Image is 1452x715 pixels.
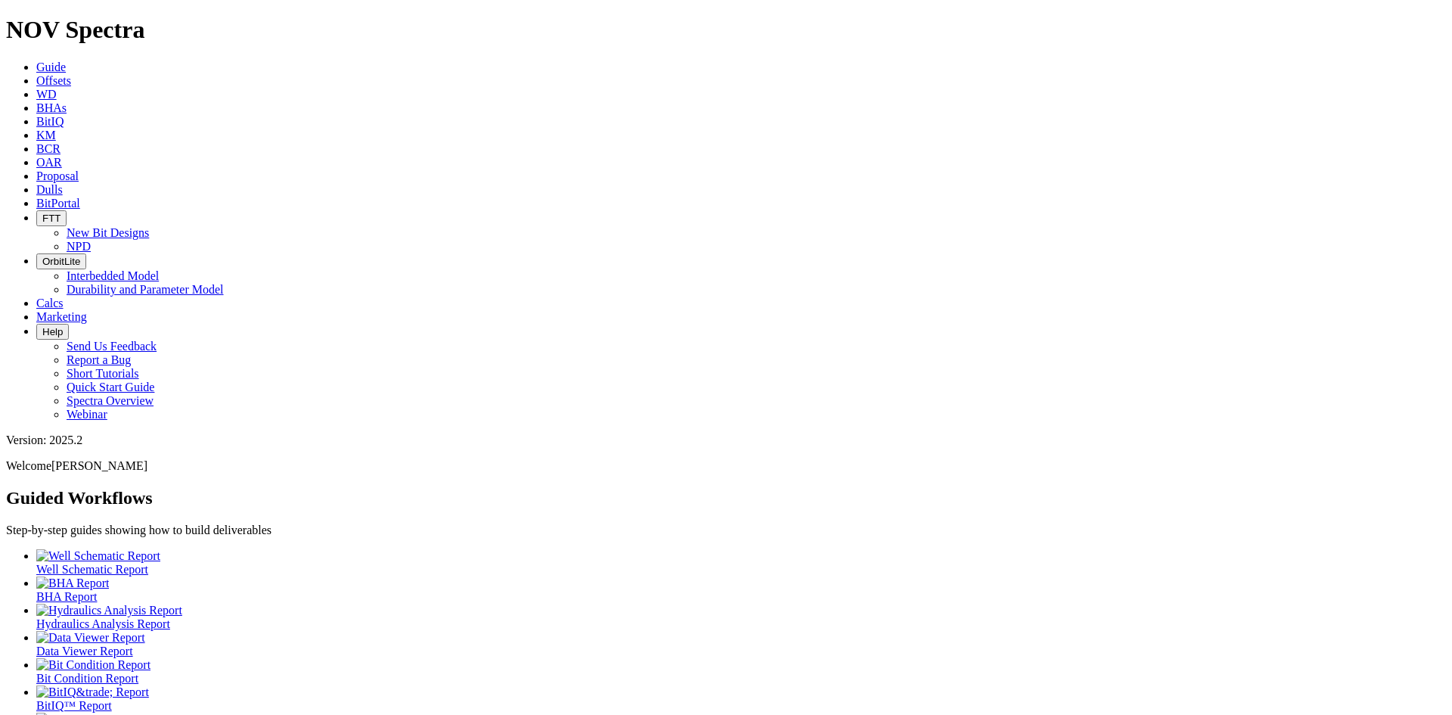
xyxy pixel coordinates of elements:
a: WD [36,88,57,101]
button: FTT [36,210,67,226]
a: BHA Report BHA Report [36,577,1446,603]
img: BitIQ&trade; Report [36,685,149,699]
span: Hydraulics Analysis Report [36,617,170,630]
span: BHA Report [36,590,97,603]
a: New Bit Designs [67,226,149,239]
span: Help [42,326,63,337]
a: Proposal [36,169,79,182]
a: Guide [36,61,66,73]
a: Webinar [67,408,107,421]
a: BitIQ&trade; Report BitIQ™ Report [36,685,1446,712]
span: Well Schematic Report [36,563,148,576]
a: BitIQ [36,115,64,128]
a: KM [36,129,56,141]
h2: Guided Workflows [6,488,1446,508]
img: Data Viewer Report [36,631,145,645]
a: Interbedded Model [67,269,159,282]
a: Offsets [36,74,71,87]
a: Bit Condition Report Bit Condition Report [36,658,1446,685]
p: Step-by-step guides showing how to build deliverables [6,524,1446,537]
a: BitPortal [36,197,80,210]
p: Welcome [6,459,1446,473]
a: Marketing [36,310,87,323]
div: Version: 2025.2 [6,434,1446,447]
span: OrbitLite [42,256,80,267]
a: Report a Bug [67,353,131,366]
span: [PERSON_NAME] [51,459,147,472]
span: Data Viewer Report [36,645,133,657]
span: BitIQ™ Report [36,699,112,712]
a: Data Viewer Report Data Viewer Report [36,631,1446,657]
button: Help [36,324,69,340]
a: Well Schematic Report Well Schematic Report [36,549,1446,576]
a: Quick Start Guide [67,381,154,393]
button: OrbitLite [36,253,86,269]
span: Bit Condition Report [36,672,138,685]
img: BHA Report [36,577,109,590]
a: NPD [67,240,91,253]
a: Send Us Feedback [67,340,157,353]
h1: NOV Spectra [6,16,1446,44]
a: Hydraulics Analysis Report Hydraulics Analysis Report [36,604,1446,630]
img: Bit Condition Report [36,658,150,672]
img: Well Schematic Report [36,549,160,563]
a: BCR [36,142,60,155]
a: OAR [36,156,62,169]
a: Spectra Overview [67,394,154,407]
a: Calcs [36,297,64,309]
span: FTT [42,213,60,224]
a: BHAs [36,101,67,114]
a: Short Tutorials [67,367,139,380]
a: Durability and Parameter Model [67,283,224,296]
a: Dulls [36,183,63,196]
img: Hydraulics Analysis Report [36,604,182,617]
